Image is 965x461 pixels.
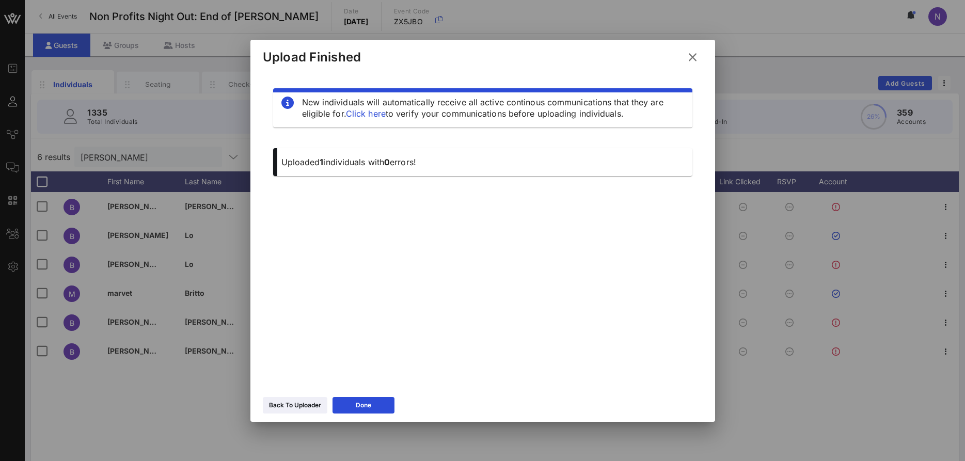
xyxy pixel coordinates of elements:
div: New individuals will automatically receive all active continous communications that they are elig... [302,97,684,119]
div: Upload Finished [263,50,361,65]
p: Uploaded individuals with errors! [281,156,684,168]
a: Click here [346,108,386,119]
button: Back To Uploader [263,397,327,414]
span: 0 [384,157,390,167]
button: Done [333,397,394,414]
div: Back To Uploader [269,400,321,410]
span: 1 [320,157,323,167]
div: Done [356,400,371,410]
